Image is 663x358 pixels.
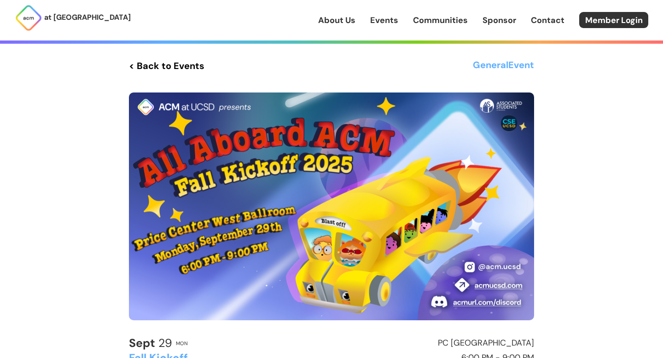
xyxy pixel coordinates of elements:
a: Sponsor [483,14,516,26]
a: at [GEOGRAPHIC_DATA] [15,4,131,32]
img: ACM Logo [15,4,42,32]
a: < Back to Events [129,58,204,74]
p: at [GEOGRAPHIC_DATA] [44,12,131,23]
a: About Us [318,14,355,26]
h2: 29 [129,337,172,350]
a: Contact [531,14,564,26]
a: Events [370,14,398,26]
a: Member Login [579,12,648,28]
h3: General Event [473,58,534,74]
h2: Mon [176,341,188,346]
img: Event Cover Photo [129,92,534,320]
b: Sept [129,335,155,351]
h2: PC [GEOGRAPHIC_DATA] [336,339,534,348]
a: Communities [413,14,468,26]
